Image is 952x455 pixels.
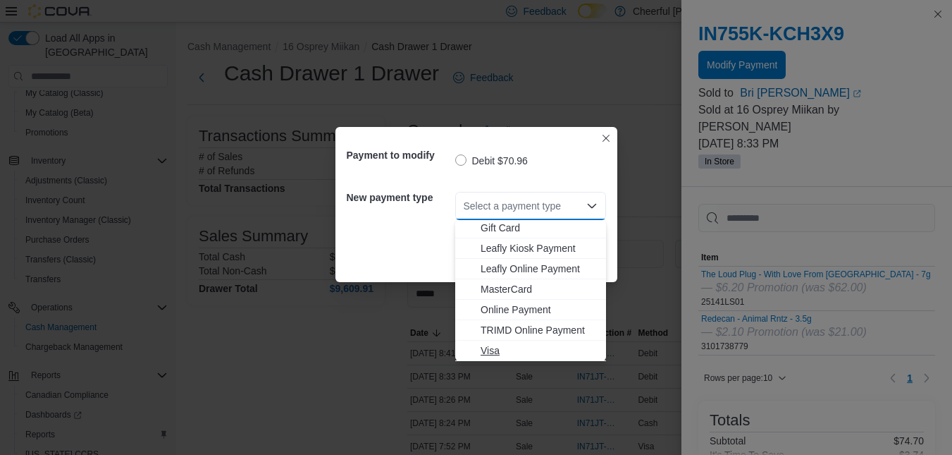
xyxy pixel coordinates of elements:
[481,221,598,235] span: Gift Card
[455,279,606,300] button: MasterCard
[598,130,614,147] button: Closes this modal window
[455,218,606,238] button: Gift Card
[481,344,598,358] span: Visa
[481,241,598,255] span: Leafly Kiosk Payment
[455,320,606,341] button: TRIMD Online Payment
[455,238,606,259] button: Leafly Kiosk Payment
[455,152,528,169] label: Debit $70.96
[481,323,598,337] span: TRIMD Online Payment
[481,282,598,296] span: MasterCard
[455,136,606,361] div: Choose from the following options
[455,341,606,361] button: Visa
[481,262,598,276] span: Leafly Online Payment
[464,198,465,214] input: Accessible screen reader label
[347,141,452,169] h5: Payment to modify
[586,200,598,212] button: Close list of options
[347,183,452,212] h5: New payment type
[481,303,598,317] span: Online Payment
[455,300,606,320] button: Online Payment
[455,259,606,279] button: Leafly Online Payment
